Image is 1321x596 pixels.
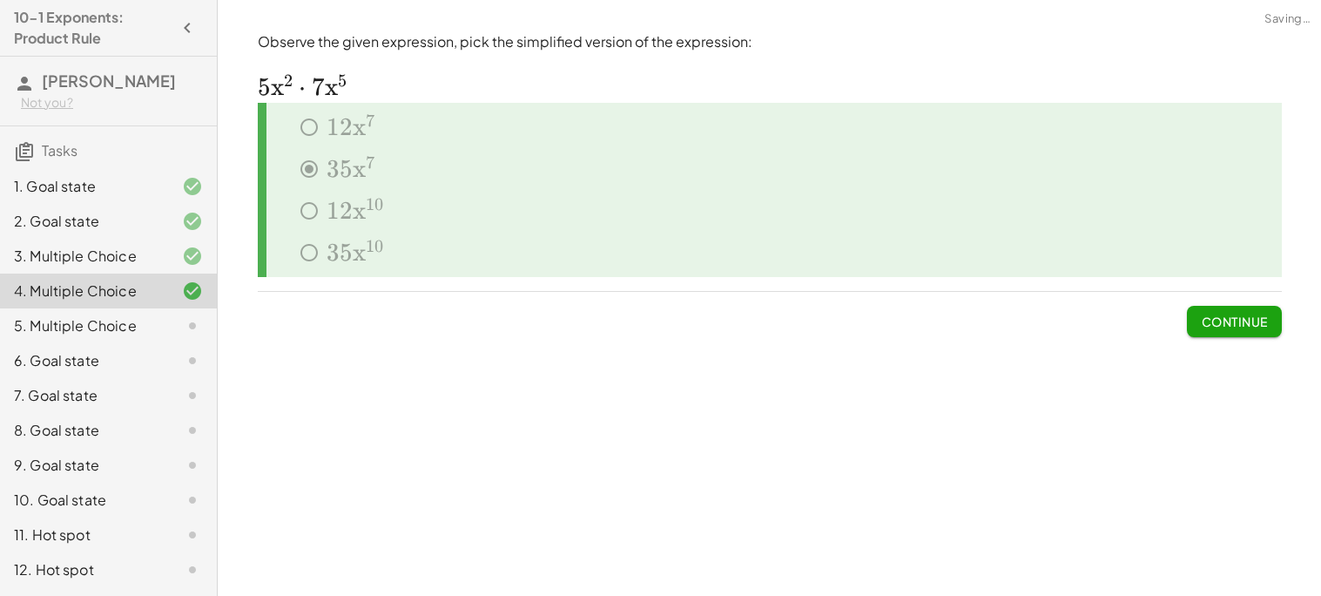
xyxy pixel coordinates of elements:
div: 4. Multiple Choice [14,281,154,301]
i: Task not started. [182,350,203,371]
div: 12. Hot spot [14,559,154,580]
i: Task not started. [182,315,203,336]
div: 1. Goal state [14,176,154,197]
span: 2 [284,71,293,91]
span: x [325,72,338,102]
i: Task finished and correct. [182,211,203,232]
div: 7. Goal state [14,385,154,406]
p: Observe the given expression, pick the simplified version of the expression: [258,32,1282,52]
span: Tasks [42,141,78,159]
i: Task not started. [182,525,203,545]
i: Task finished and correct. [182,281,203,301]
span: Saving… [1264,10,1311,28]
div: 11. Hot spot [14,525,154,545]
div: 2. Goal state [14,211,154,232]
span: ⋅ [299,72,306,102]
div: 10. Goal state [14,490,154,511]
span: 5 [338,71,347,91]
i: Task not started. [182,420,203,441]
div: 6. Goal state [14,350,154,371]
div: 8. Goal state [14,420,154,441]
span: [PERSON_NAME] [42,71,176,91]
button: Continue [1187,306,1281,337]
i: Task finished and correct. [182,176,203,197]
span: 7 [312,72,325,102]
div: 3. Multiple Choice [14,246,154,267]
i: Task not started. [182,490,203,511]
span: Continue [1201,314,1267,329]
div: Not you? [21,94,203,112]
i: Task not started. [182,385,203,406]
i: Task finished and correct. [182,246,203,267]
span: 5 [258,72,271,102]
h4: 10-1 Exponents: Product Rule [14,7,172,49]
div: 5. Multiple Choice [14,315,154,336]
i: Task not started. [182,455,203,476]
span: x [271,72,284,102]
i: Task not started. [182,559,203,580]
div: 9. Goal state [14,455,154,476]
